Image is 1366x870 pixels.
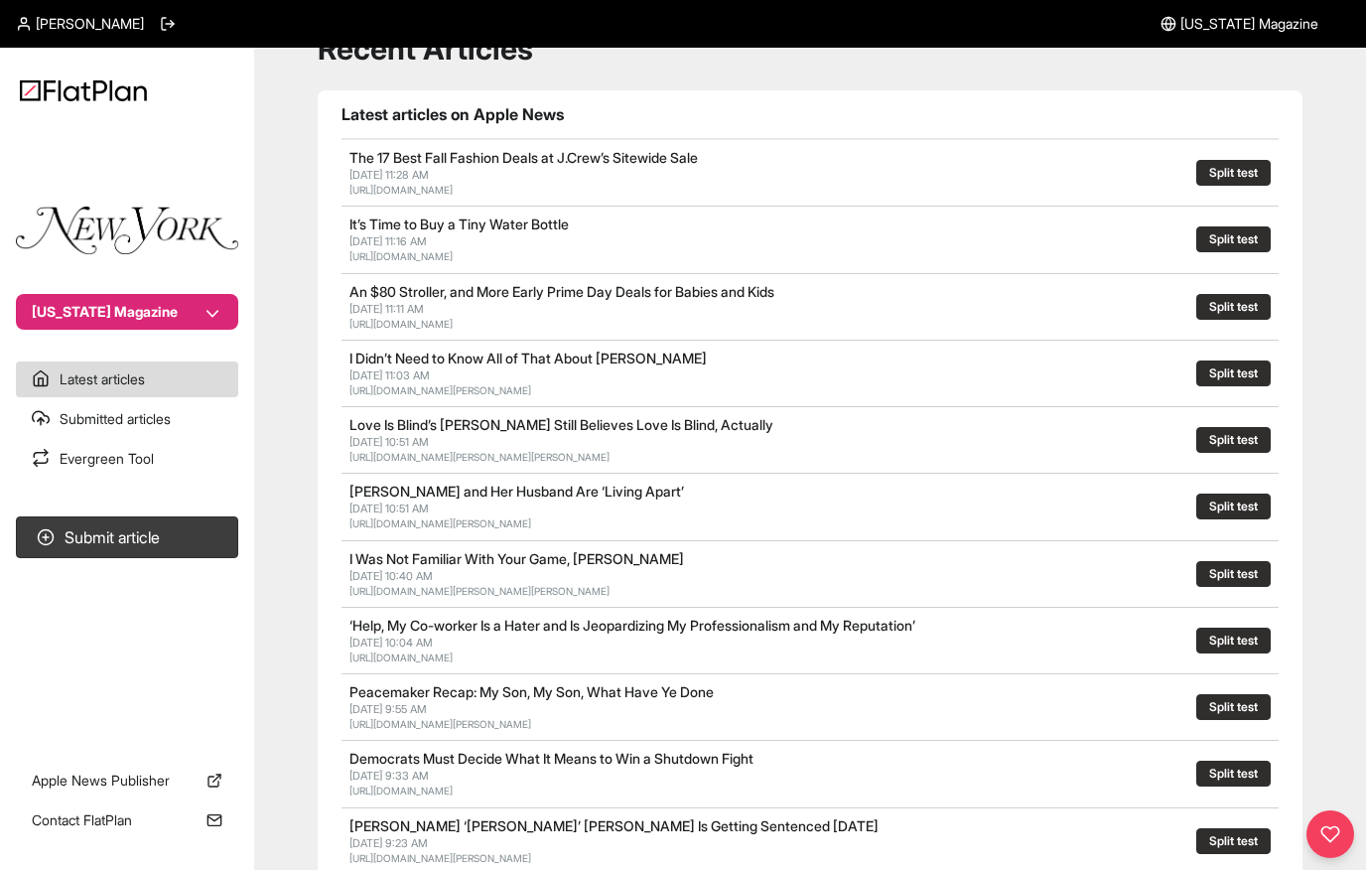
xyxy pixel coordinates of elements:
[16,441,238,477] a: Evergreen Tool
[16,207,238,254] img: Publication Logo
[1196,294,1271,320] button: Split test
[349,483,684,500] a: [PERSON_NAME] and Her Husband Are ‘Living Apart’
[16,516,238,558] button: Submit article
[349,750,753,767] a: Democrats Must Decide What It Means to Win a Shutdown Fight
[16,14,144,34] a: [PERSON_NAME]
[349,283,774,300] a: An $80 Stroller, and More Early Prime Day Deals for Babies and Kids
[349,350,707,366] a: I Didn’t Need to Know All of That About [PERSON_NAME]
[20,79,147,101] img: Logo
[318,31,1302,67] h1: Recent Articles
[349,702,427,716] span: [DATE] 9:55 AM
[349,550,684,567] a: I Was Not Familiar With Your Game, [PERSON_NAME]
[349,817,879,834] a: [PERSON_NAME] ‘[PERSON_NAME]’ [PERSON_NAME] Is Getting Sentenced [DATE]
[349,652,453,663] a: [URL][DOMAIN_NAME]
[349,769,429,783] span: [DATE] 9:33 AM
[349,384,531,396] a: [URL][DOMAIN_NAME][PERSON_NAME]
[1196,427,1271,453] button: Split test
[1196,494,1271,519] button: Split test
[349,852,531,864] a: [URL][DOMAIN_NAME][PERSON_NAME]
[349,785,453,797] a: [URL][DOMAIN_NAME]
[1196,694,1271,720] button: Split test
[349,585,610,597] a: [URL][DOMAIN_NAME][PERSON_NAME][PERSON_NAME]
[349,617,915,634] a: ‘Help, My Co-worker Is a Hater and Is Jeopardizing My Professionalism and My Reputation’
[349,250,453,262] a: [URL][DOMAIN_NAME]
[349,683,714,700] a: Peacemaker Recap: My Son, My Son, What Have Ye Done
[349,836,428,850] span: [DATE] 9:23 AM
[1196,628,1271,653] button: Split test
[1180,14,1318,34] span: [US_STATE] Magazine
[349,435,429,449] span: [DATE] 10:51 AM
[349,502,429,515] span: [DATE] 10:51 AM
[1196,160,1271,186] button: Split test
[349,234,427,248] span: [DATE] 11:16 AM
[1196,828,1271,854] button: Split test
[349,718,531,730] a: [URL][DOMAIN_NAME][PERSON_NAME]
[1196,361,1271,386] button: Split test
[349,636,433,650] span: [DATE] 10:04 AM
[349,368,430,382] span: [DATE] 11:03 AM
[16,763,238,798] a: Apple News Publisher
[349,416,773,433] a: Love Is Blind’s [PERSON_NAME] Still Believes Love Is Blind, Actually
[16,294,238,330] button: [US_STATE] Magazine
[1196,226,1271,252] button: Split test
[349,149,698,166] a: The 17 Best Fall Fashion Deals at J.Crew’s Sitewide Sale
[349,517,531,529] a: [URL][DOMAIN_NAME][PERSON_NAME]
[349,451,610,463] a: [URL][DOMAIN_NAME][PERSON_NAME][PERSON_NAME]
[1196,561,1271,587] button: Split test
[349,302,424,316] span: [DATE] 11:11 AM
[349,184,453,196] a: [URL][DOMAIN_NAME]
[341,102,1279,126] h1: Latest articles on Apple News
[16,802,238,838] a: Contact FlatPlan
[349,216,569,232] a: It’s Time to Buy a Tiny Water Bottle
[349,318,453,330] a: [URL][DOMAIN_NAME]
[349,569,433,583] span: [DATE] 10:40 AM
[36,14,144,34] span: [PERSON_NAME]
[1196,761,1271,787] button: Split test
[16,362,238,397] a: Latest articles
[349,168,429,182] span: [DATE] 11:28 AM
[16,401,238,437] a: Submitted articles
